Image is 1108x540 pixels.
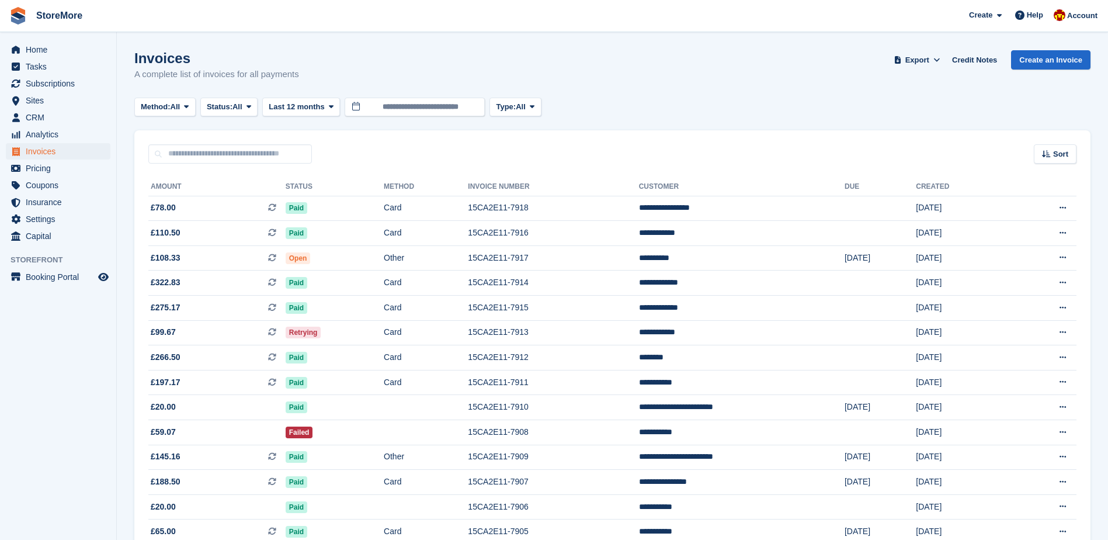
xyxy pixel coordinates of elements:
[384,271,468,296] td: Card
[6,92,110,109] a: menu
[148,178,286,196] th: Amount
[134,98,196,117] button: Method: All
[134,50,299,66] h1: Invoices
[286,377,307,389] span: Paid
[384,370,468,395] td: Card
[1054,9,1065,21] img: Store More Team
[26,75,96,92] span: Subscriptions
[151,326,176,338] span: £99.67
[286,327,321,338] span: Retrying
[26,177,96,193] span: Coupons
[6,109,110,126] a: menu
[6,75,110,92] a: menu
[845,245,916,271] td: [DATE]
[384,245,468,271] td: Other
[286,202,307,214] span: Paid
[286,252,311,264] span: Open
[32,6,87,25] a: StoreMore
[151,401,176,413] span: £20.00
[916,178,1008,196] th: Created
[384,178,468,196] th: Method
[905,54,929,66] span: Export
[916,420,1008,445] td: [DATE]
[232,101,242,113] span: All
[286,476,307,488] span: Paid
[26,228,96,244] span: Capital
[384,196,468,221] td: Card
[496,101,516,113] span: Type:
[468,221,638,246] td: 15CA2E11-7916
[286,277,307,289] span: Paid
[6,160,110,176] a: menu
[916,320,1008,345] td: [DATE]
[286,427,313,438] span: Failed
[200,98,258,117] button: Status: All
[845,470,916,495] td: [DATE]
[891,50,943,70] button: Export
[9,7,27,25] img: stora-icon-8386f47178a22dfd0bd8f6a31ec36ba5ce8667c1dd55bd0f319d3a0aa187defe.svg
[384,296,468,321] td: Card
[151,227,180,239] span: £110.50
[151,376,180,389] span: £197.17
[6,143,110,160] a: menu
[26,143,96,160] span: Invoices
[916,494,1008,520] td: [DATE]
[6,177,110,193] a: menu
[269,101,324,113] span: Last 12 months
[26,211,96,227] span: Settings
[286,302,307,314] span: Paid
[468,470,638,495] td: 15CA2E11-7907
[845,395,916,420] td: [DATE]
[286,401,307,413] span: Paid
[384,345,468,371] td: Card
[468,345,638,371] td: 15CA2E11-7912
[6,126,110,143] a: menu
[916,395,1008,420] td: [DATE]
[516,101,526,113] span: All
[151,202,176,214] span: £78.00
[468,420,638,445] td: 15CA2E11-7908
[6,41,110,58] a: menu
[1067,10,1097,22] span: Account
[1011,50,1090,70] a: Create an Invoice
[1053,148,1068,160] span: Sort
[151,525,176,538] span: £65.00
[26,126,96,143] span: Analytics
[468,178,638,196] th: Invoice Number
[6,194,110,210] a: menu
[151,451,180,463] span: £145.16
[639,178,845,196] th: Customer
[916,245,1008,271] td: [DATE]
[207,101,232,113] span: Status:
[916,445,1008,470] td: [DATE]
[468,245,638,271] td: 15CA2E11-7917
[845,178,916,196] th: Due
[916,345,1008,371] td: [DATE]
[916,271,1008,296] td: [DATE]
[151,276,180,289] span: £322.83
[286,178,384,196] th: Status
[286,526,307,538] span: Paid
[384,445,468,470] td: Other
[468,271,638,296] td: 15CA2E11-7914
[468,196,638,221] td: 15CA2E11-7918
[286,227,307,239] span: Paid
[286,451,307,463] span: Paid
[489,98,541,117] button: Type: All
[134,68,299,81] p: A complete list of invoices for all payments
[286,352,307,364] span: Paid
[262,98,340,117] button: Last 12 months
[151,501,176,513] span: £20.00
[6,269,110,285] a: menu
[468,320,638,345] td: 15CA2E11-7913
[26,41,96,58] span: Home
[916,296,1008,321] td: [DATE]
[1027,9,1043,21] span: Help
[11,254,116,266] span: Storefront
[6,228,110,244] a: menu
[171,101,180,113] span: All
[916,370,1008,395] td: [DATE]
[384,470,468,495] td: Card
[916,470,1008,495] td: [DATE]
[26,109,96,126] span: CRM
